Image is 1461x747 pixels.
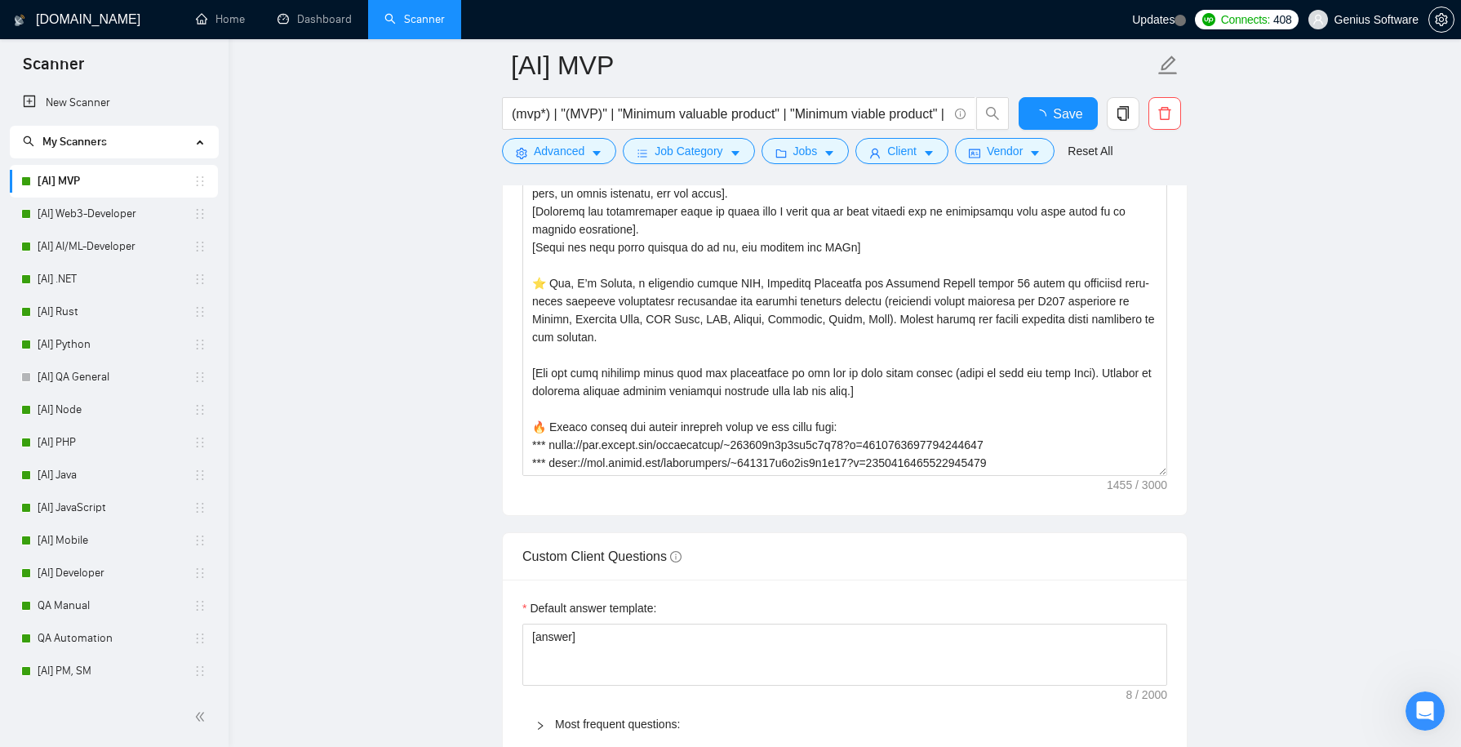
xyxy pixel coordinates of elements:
[193,338,206,351] span: holder
[384,12,445,26] a: searchScanner
[522,705,1167,743] div: Most frequent questions:
[13,571,313,604] div: [DATE]
[824,147,835,159] span: caret-down
[869,147,881,159] span: user
[10,165,218,198] li: [AI] MVP
[38,263,193,296] a: [AI] .NET
[193,207,206,220] span: holder
[623,138,754,164] button: barsJob Categorycaret-down
[79,20,203,37] p: The team can also help
[193,273,206,286] span: holder
[38,426,193,459] a: [AI] PHP
[512,104,948,124] input: Search Freelance Jobs...
[38,296,193,328] a: [AI] Rust
[38,557,193,589] a: [AI] Developer
[1019,97,1098,130] button: Save
[1428,7,1454,33] button: setting
[10,589,218,622] li: QA Manual
[193,469,206,482] span: holder
[522,624,1167,685] textarea: Default answer template:
[13,495,201,531] div: Будь ласка, звертайтесь :)
[13,447,313,496] div: sl@geniussoftware.net says…
[1107,97,1139,130] button: copy
[10,198,218,230] li: [AI] Web3-Developer
[237,456,300,473] div: ок, дякую!
[38,459,193,491] a: [AI] Java
[1405,691,1445,731] iframe: Intercom live chat
[10,87,218,119] li: New Scanner
[1221,11,1270,29] span: Connects:
[10,524,218,557] li: [AI] Mobile
[194,709,211,725] span: double-left
[47,9,73,35] img: Profile image for AI Assistant from GigRadar 📡
[13,286,268,434] div: В цілому - ні, АІ буде брати контекст для створення каверу звідти автоматично.Якщо ж треба конкре...
[26,505,188,521] div: Будь ласка, звертайтесь :)
[196,12,245,26] a: homeHome
[522,549,682,563] span: Custom Client Questions
[38,524,193,557] a: [AI] Mobile
[511,45,1154,86] input: Scanner name...
[13,28,313,77] div: sl@geniussoftware.net says…
[193,632,206,645] span: holder
[1148,97,1181,130] button: delete
[1149,106,1180,121] span: delete
[1068,142,1112,160] a: Reset All
[1108,106,1139,121] span: copy
[887,142,917,160] span: Client
[730,147,741,159] span: caret-down
[637,147,648,159] span: bars
[38,589,193,622] a: QA Manual
[977,106,1008,121] span: search
[1033,109,1053,122] span: loading
[26,296,255,424] div: В цілому - ні, АІ буде брати контекст для створення каверу звідти автоматично. Якщо ж треба конкр...
[1157,55,1179,76] span: edit
[969,147,980,159] span: idcard
[655,142,722,160] span: Job Category
[282,28,313,64] div: ?
[1132,13,1175,26] span: Updates
[13,221,313,286] div: sl@geniussoftware.net says…
[1202,13,1215,26] img: upwork-logo.png
[10,622,218,655] li: QA Automation
[42,135,107,149] span: My Scanners
[1029,147,1041,159] span: caret-down
[23,136,34,147] span: search
[10,655,218,687] li: [AI] PM, SM
[535,721,545,731] span: right
[534,142,584,160] span: Advanced
[38,655,193,687] a: [AI] PM, SM
[10,230,218,263] li: [AI] AI/ML-Developer
[278,12,352,26] a: dashboardDashboard
[10,328,218,361] li: [AI] Python
[285,7,316,38] button: Home
[10,426,218,459] li: [AI] PHP
[193,599,206,612] span: holder
[1428,13,1454,26] a: setting
[79,8,272,20] h1: AI Assistant from GigRadar 📡
[193,403,206,416] span: holder
[10,557,218,589] li: [AI] Developer
[10,296,218,328] li: [AI] Rust
[38,491,193,524] a: [AI] JavaScript
[762,138,850,164] button: folderJobscaret-down
[193,501,206,514] span: holder
[516,147,527,159] span: setting
[23,87,205,119] a: New Scanner
[10,263,218,296] li: [AI] .NET
[38,622,193,655] a: QA Automation
[670,551,682,562] span: info-circle
[10,491,218,524] li: [AI] JavaScript
[10,459,218,491] li: [AI] Java
[591,147,602,159] span: caret-down
[193,567,206,580] span: holder
[502,138,616,164] button: settingAdvancedcaret-down
[522,599,656,617] label: Default answer template:
[955,109,966,119] span: info-circle
[193,305,206,318] span: holder
[555,718,680,731] a: Most frequent questions:
[38,394,193,426] a: [AI] Node
[193,665,206,678] span: holder
[923,147,935,159] span: caret-down
[13,557,313,558] div: New messages divider
[72,231,300,263] div: тобто в промпі не треба на них посилатися?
